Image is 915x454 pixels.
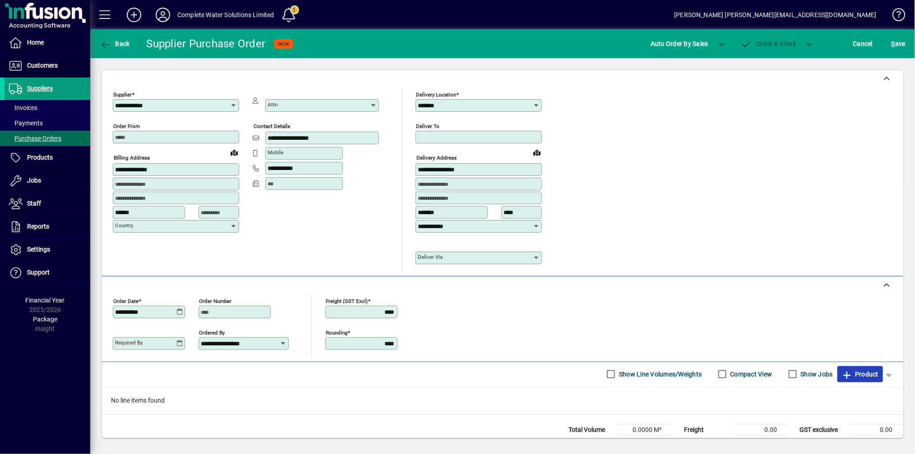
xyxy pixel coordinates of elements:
[27,246,50,253] span: Settings
[5,147,90,169] a: Products
[90,36,140,52] app-page-header-button: Back
[100,40,130,47] span: Back
[27,39,44,46] span: Home
[9,135,61,142] span: Purchase Orders
[33,316,57,323] span: Package
[5,216,90,238] a: Reports
[416,123,439,129] mat-label: Deliver To
[26,297,65,304] span: Financial Year
[892,37,906,51] span: ave
[842,367,878,381] span: Product
[734,435,788,446] td: 0.00
[27,62,58,69] span: Customers
[734,424,788,435] td: 0.00
[27,154,53,161] span: Products
[27,269,50,276] span: Support
[5,100,90,115] a: Invoices
[795,424,849,435] td: GST exclusive
[268,149,283,156] mat-label: Mobile
[5,193,90,215] a: Staff
[278,41,289,47] span: NEW
[849,435,903,446] td: 0.00
[729,370,772,379] label: Compact View
[199,298,231,304] mat-label: Order number
[5,261,90,284] a: Support
[115,339,143,346] mat-label: Required by
[853,37,873,51] span: Cancel
[679,435,734,446] td: Rounding
[326,298,368,304] mat-label: Freight (GST excl)
[27,200,41,207] span: Staff
[113,298,139,304] mat-label: Order date
[530,145,544,160] a: View on map
[418,254,443,260] mat-label: Deliver via
[148,7,177,23] button: Profile
[326,329,347,335] mat-label: Rounding
[564,424,618,435] td: Total Volume
[889,36,908,52] button: Save
[837,366,883,382] button: Product
[5,238,90,261] a: Settings
[113,92,132,98] mat-label: Supplier
[199,329,225,335] mat-label: Ordered by
[741,40,796,47] span: Order & Email
[795,435,849,446] td: GST
[679,424,734,435] td: Freight
[9,104,37,111] span: Invoices
[5,131,90,146] a: Purchase Orders
[646,36,713,52] button: Auto Order By Sales
[97,36,132,52] button: Back
[618,435,672,446] td: 0.0000 Kg
[5,115,90,131] a: Payments
[886,2,904,31] a: Knowledge Base
[120,7,148,23] button: Add
[227,145,241,160] a: View on map
[564,435,618,446] td: Total Weight
[268,101,277,108] mat-label: Attn
[849,424,903,435] td: 0.00
[115,222,133,229] mat-label: Country
[27,85,53,92] span: Suppliers
[5,32,90,54] a: Home
[617,370,702,379] label: Show Line Volumes/Weights
[799,370,833,379] label: Show Jobs
[27,177,41,184] span: Jobs
[674,8,877,22] div: [PERSON_NAME] [PERSON_NAME][EMAIL_ADDRESS][DOMAIN_NAME]
[113,123,140,129] mat-label: Order from
[651,37,708,51] span: Auto Order By Sales
[147,37,266,51] div: Supplier Purchase Order
[416,92,456,98] mat-label: Delivery Location
[5,170,90,192] a: Jobs
[102,387,903,414] div: No line items found
[177,8,274,22] div: Complete Water Solutions Limited
[27,223,49,230] span: Reports
[736,36,800,52] button: Order & Email
[851,36,875,52] button: Cancel
[892,40,895,47] span: S
[9,119,43,127] span: Payments
[618,424,672,435] td: 0.0000 M³
[5,55,90,77] a: Customers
